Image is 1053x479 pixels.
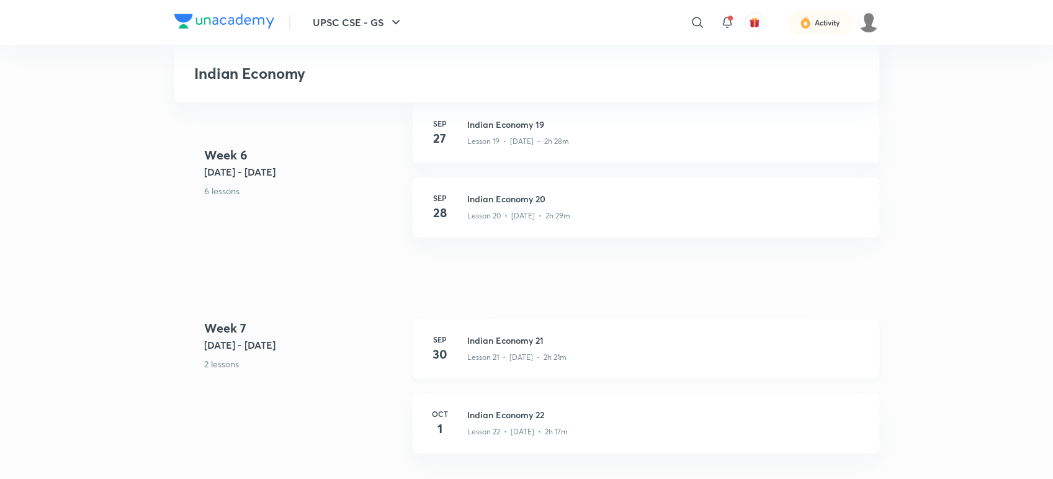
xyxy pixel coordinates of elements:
button: UPSC CSE - GS [305,10,411,35]
a: Sep30Indian Economy 21Lesson 21 • [DATE] • 2h 21m [413,319,879,393]
img: avatar [749,17,760,28]
h3: Indian Economy 21 [467,334,864,347]
h5: [DATE] - [DATE] [204,164,403,179]
h3: Indian Economy 20 [467,192,864,205]
img: activity [800,15,811,30]
a: Sep27Indian Economy 19Lesson 19 • [DATE] • 2h 28m [413,103,879,177]
p: Lesson 20 • [DATE] • 2h 29m [467,210,570,222]
h4: 27 [428,129,452,148]
a: Oct1Indian Economy 22Lesson 22 • [DATE] • 2h 17m [413,393,879,468]
h3: Indian Economy 22 [467,408,864,421]
p: Lesson 19 • [DATE] • 2h 28m [467,136,569,147]
a: Company Logo [174,14,274,32]
h4: 30 [428,345,452,364]
h4: 1 [428,419,452,438]
h4: Week 7 [204,319,403,338]
p: Lesson 21 • [DATE] • 2h 21m [467,352,567,363]
h3: Indian Economy [194,65,680,83]
button: avatar [745,12,764,32]
h4: 28 [428,204,452,222]
img: Somdev [858,12,879,33]
h6: Oct [428,408,452,419]
h5: [DATE] - [DATE] [204,338,403,352]
h6: Sep [428,118,452,129]
h3: Indian Economy 19 [467,118,864,131]
a: Sep28Indian Economy 20Lesson 20 • [DATE] • 2h 29m [413,177,879,252]
h6: Sep [428,334,452,345]
img: Company Logo [174,14,274,29]
p: Lesson 22 • [DATE] • 2h 17m [467,426,568,437]
h4: Week 6 [204,146,403,164]
h6: Sep [428,192,452,204]
p: 2 lessons [204,357,403,370]
p: 6 lessons [204,184,403,197]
